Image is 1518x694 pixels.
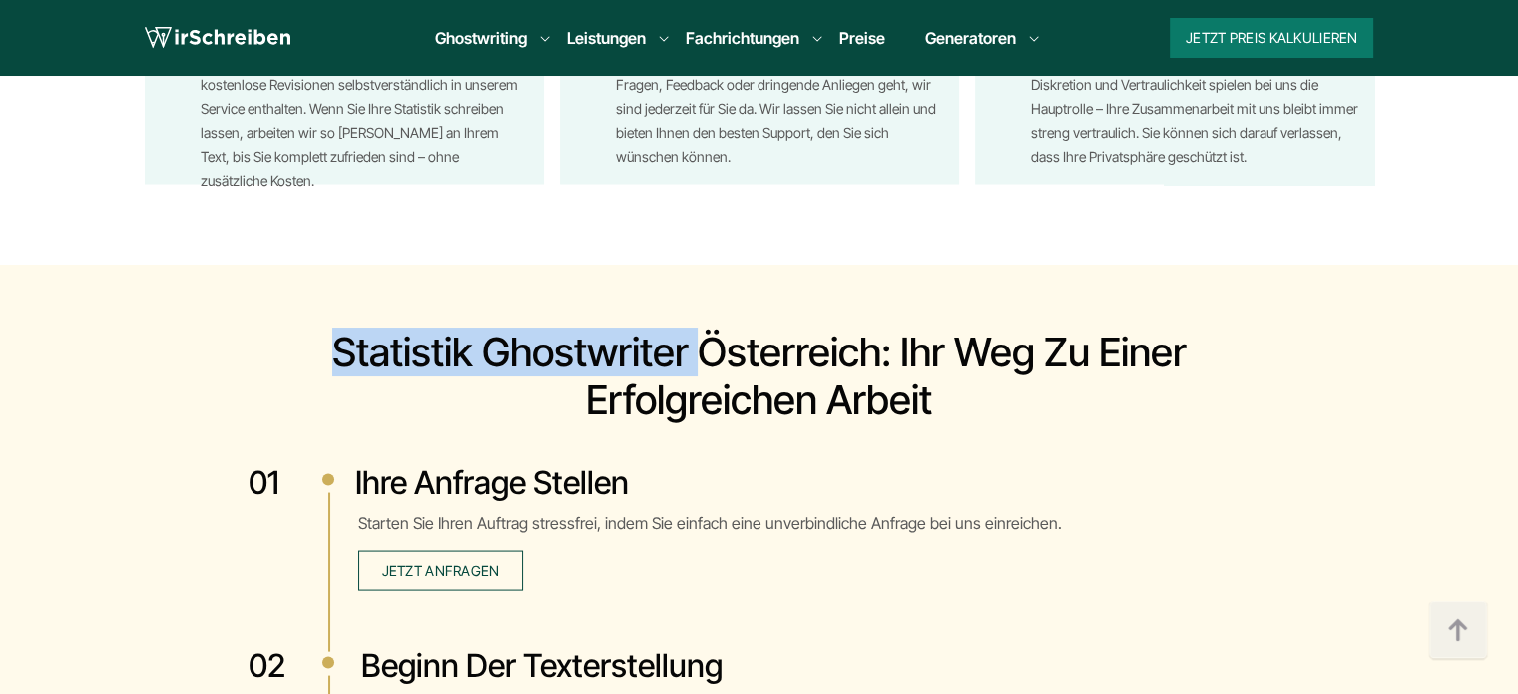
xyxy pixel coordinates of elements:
button: Jetzt Preis kalkulieren [1170,18,1373,58]
h3: Beginn der Texterstellung [249,646,1270,686]
img: button top [1428,601,1488,661]
a: Jetzt anfragen [358,551,524,591]
h2: Statistik Ghostwriter Österreich: Ihr Weg zu einer erfolgreichen Arbeit [249,329,1270,424]
p: Starten Sie Ihren Auftrag stressfrei, indem Sie einfach eine unverbindliche Anfrage bei uns einre... [358,511,1270,591]
a: Fachrichtungen [686,26,799,50]
a: Preise [839,28,885,48]
span: Jetzt anfragen [382,562,500,579]
a: Ghostwriting [435,26,527,50]
div: Sollte Ihnen doch mal etwas nicht gefallen, sind kostenlose Revisionen selbstverständlich in unse... [201,49,528,169]
h3: Ihre Anfrage stellen [249,463,1270,503]
a: Generatoren [925,26,1016,50]
img: logo wirschreiben [145,23,290,53]
div: Unser Team ist 24/7 für Sie erreichbar. Egal, ob es um Fragen, Feedback oder dringende Anliegen g... [616,49,943,169]
a: Leistungen [567,26,646,50]
div: Ihre Daten und Informationen sind bei uns sicher. Diskretion und Vertraulichkeit spielen bei uns ... [1031,49,1358,169]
